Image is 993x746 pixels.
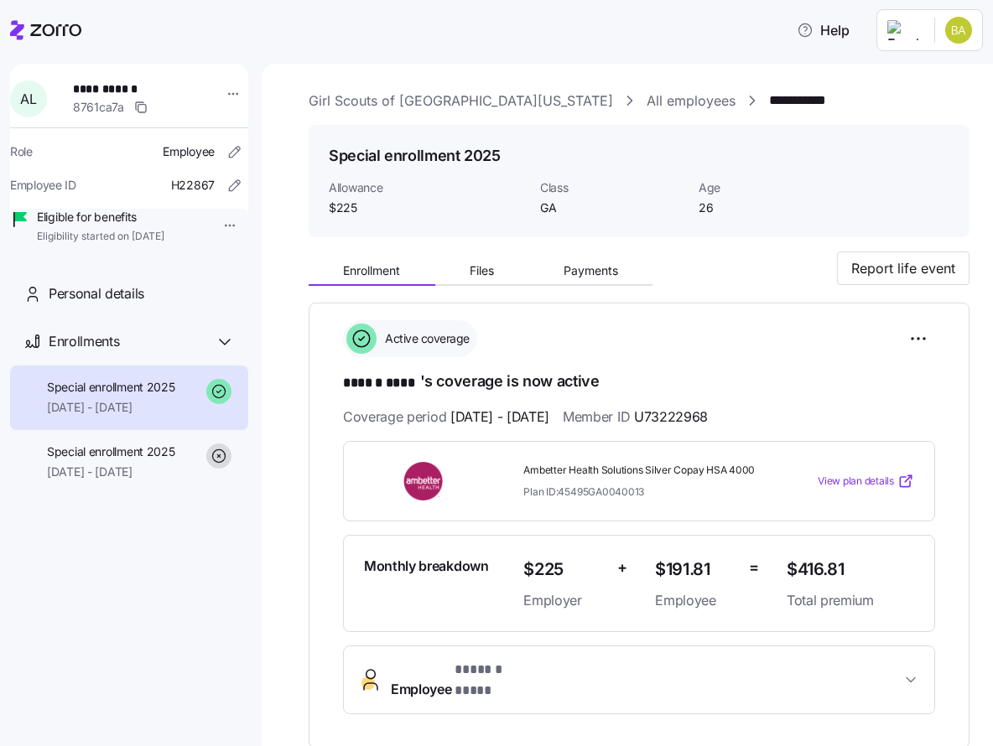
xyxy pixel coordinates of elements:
[523,484,644,499] span: Plan ID: 45495GA0040013
[380,330,470,347] span: Active coverage
[783,13,863,47] button: Help
[49,283,144,304] span: Personal details
[699,179,844,196] span: Age
[37,230,164,244] span: Eligibility started on [DATE]
[47,464,175,480] span: [DATE] - [DATE]
[49,331,119,352] span: Enrollments
[887,20,921,40] img: Employer logo
[818,474,894,490] span: View plan details
[523,590,604,611] span: Employer
[655,590,736,611] span: Employee
[343,407,549,427] span: Coverage period
[787,590,914,611] span: Total premium
[655,556,736,583] span: $191.81
[647,91,736,111] a: All employees
[73,99,124,116] span: 8761ca7a
[364,556,489,577] span: Monthly breakdown
[450,407,549,427] span: [DATE] - [DATE]
[818,473,914,490] a: View plan details
[523,556,604,583] span: $225
[20,92,36,106] span: A L
[329,145,501,166] h1: Special enrollment 2025
[851,258,955,278] span: Report life event
[523,464,773,478] span: Ambetter Health Solutions Silver Copay HSA 4000
[470,265,494,277] span: Files
[329,179,527,196] span: Allowance
[540,179,685,196] span: Class
[37,209,164,225] span: Eligible for benefits
[749,556,759,580] span: =
[163,143,215,160] span: Employee
[343,370,935,394] h1: 's coverage is now active
[171,177,215,194] span: H22867
[10,143,33,160] span: Role
[634,407,708,427] span: U73222968
[10,177,76,194] span: Employee ID
[309,91,613,111] a: Girl Scouts of [GEOGRAPHIC_DATA][US_STATE]
[837,251,970,285] button: Report life event
[329,199,527,216] span: $225
[364,462,485,500] img: Ambetter
[787,556,914,583] span: $416.81
[564,265,618,277] span: Payments
[47,379,175,396] span: Special enrollment 2025
[540,199,685,216] span: GA
[617,556,627,580] span: +
[47,443,175,460] span: Special enrollment 2025
[47,399,175,416] span: [DATE] - [DATE]
[391,660,539,700] span: Employee
[699,199,844,216] span: 26
[563,407,708,427] span: Member ID
[797,20,850,40] span: Help
[343,265,400,277] span: Enrollment
[945,17,972,44] img: 6f46b9ca218b826edd2847f3ac42d6a8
